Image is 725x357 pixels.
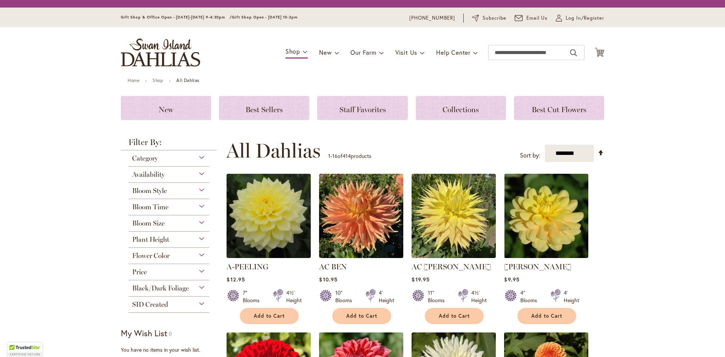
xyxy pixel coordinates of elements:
[412,276,429,283] span: $19.95
[504,252,588,260] a: AHOY MATEY
[286,289,302,304] div: 4½' Height
[335,289,356,304] div: 10" Blooms
[176,77,199,83] strong: All Dahlias
[504,174,588,258] img: AHOY MATEY
[132,252,170,260] span: Flower Color
[395,48,417,56] span: Visit Us
[520,289,541,304] div: 4" Blooms
[132,219,165,227] span: Bloom Size
[412,262,491,271] a: AC [PERSON_NAME]
[332,152,338,159] span: 16
[227,174,311,258] img: A-Peeling
[132,203,168,211] span: Bloom Time
[526,14,548,22] span: Email Us
[319,262,347,271] a: AC BEN
[412,174,496,258] img: AC Jeri
[328,150,371,162] p: - of products
[121,15,232,20] span: Gift Shop & Office Open - [DATE]-[DATE] 9-4:30pm /
[121,138,217,150] strong: Filter By:
[245,105,283,114] span: Best Sellers
[132,235,169,244] span: Plant Height
[520,148,540,162] label: Sort by:
[6,330,27,351] iframe: Launch Accessibility Center
[412,252,496,260] a: AC Jeri
[428,289,449,304] div: 11" Blooms
[227,262,268,271] a: A-PEELING
[319,48,332,56] span: New
[132,187,167,195] span: Bloom Style
[219,96,309,120] a: Best Sellers
[379,289,394,304] div: 4' Height
[339,105,386,114] span: Staff Favorites
[332,308,391,324] button: Add to Cart
[132,170,165,179] span: Availability
[121,346,222,354] div: You have no items in your wish list.
[285,47,300,55] span: Shop
[504,276,519,283] span: $9.95
[128,77,139,83] a: Home
[556,14,604,22] a: Log In/Register
[471,289,487,304] div: 4½' Height
[254,313,285,319] span: Add to Cart
[532,105,586,114] span: Best Cut Flowers
[240,308,299,324] button: Add to Cart
[472,14,506,22] a: Subscribe
[132,284,189,292] span: Black/Dark Foliage
[504,262,571,271] a: [PERSON_NAME]
[132,268,147,276] span: Price
[132,300,168,309] span: SID Created
[515,14,548,22] a: Email Us
[319,174,403,258] img: AC BEN
[570,47,577,59] button: Search
[159,105,173,114] span: New
[132,154,158,162] span: Category
[346,313,377,319] span: Add to Cart
[232,15,298,20] span: Gift Shop Open - [DATE] 10-3pm
[342,152,351,159] span: 414
[566,14,604,22] span: Log In/Register
[319,276,337,283] span: $10.95
[243,289,264,304] div: 7" Blooms
[531,313,562,319] span: Add to Cart
[317,96,407,120] a: Staff Favorites
[121,328,167,338] strong: My Wish List
[227,276,245,283] span: $12.95
[121,39,200,66] a: store logo
[409,14,455,22] a: [PHONE_NUMBER]
[226,139,321,162] span: All Dahlias
[514,96,604,120] a: Best Cut Flowers
[483,14,506,22] span: Subscribe
[328,152,330,159] span: 1
[227,252,311,260] a: A-Peeling
[416,96,506,120] a: Collections
[425,308,484,324] button: Add to Cart
[350,48,376,56] span: Our Farm
[443,105,479,114] span: Collections
[439,313,470,319] span: Add to Cart
[517,308,576,324] button: Add to Cart
[319,252,403,260] a: AC BEN
[564,289,579,304] div: 4' Height
[121,96,211,120] a: New
[436,48,470,56] span: Help Center
[153,77,163,83] a: Shop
